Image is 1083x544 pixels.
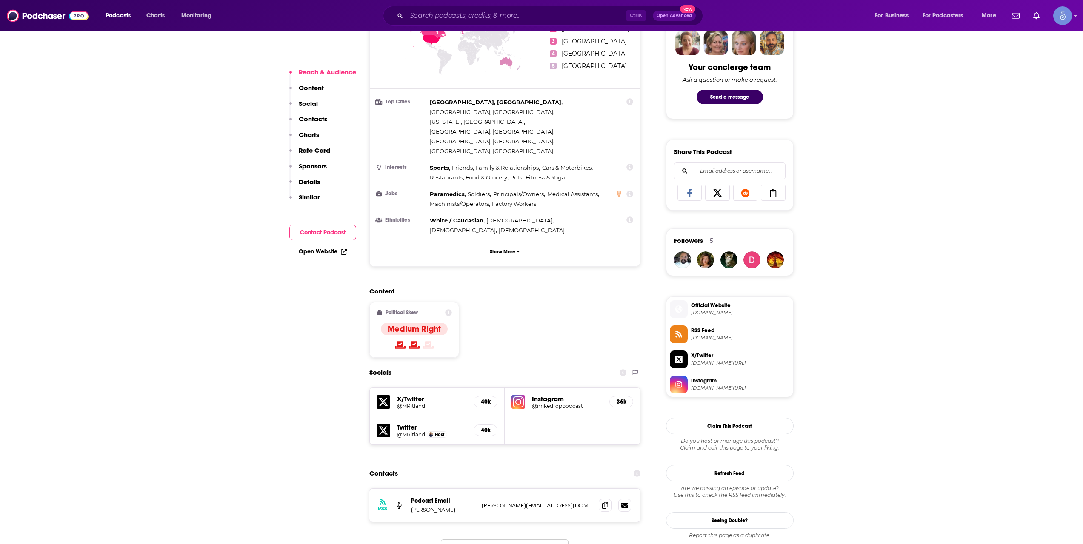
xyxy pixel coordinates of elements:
h5: 40k [481,427,490,434]
span: Ctrl K [626,10,646,21]
span: Open Advanced [657,14,692,18]
img: chiliOwl [767,251,784,268]
p: Similar [299,193,320,201]
h5: X/Twitter [397,395,467,403]
span: , [430,173,509,182]
button: Contacts [289,115,327,131]
div: Search followers [674,162,786,179]
span: [GEOGRAPHIC_DATA], [GEOGRAPHIC_DATA] [430,99,561,105]
button: Similar [289,193,320,209]
p: Sponsors [299,162,327,170]
div: Claim and edit this page to your liking. [666,438,794,451]
p: Contacts [299,115,327,123]
span: Friends, Family & Relationships [452,164,539,171]
span: , [547,189,599,199]
button: open menu [976,9,1007,23]
a: Mike Ritland [429,432,433,437]
span: Followers [674,236,703,245]
span: , [430,97,563,107]
h5: Instagram [532,395,603,403]
span: twitter.com/MRitland [691,360,790,366]
img: Sydney Profile [675,31,700,55]
div: Are we missing an episode or update? Use this to check the RSS feed immediately. [666,485,794,498]
span: [GEOGRAPHIC_DATA], [GEOGRAPHIC_DATA] [430,108,553,115]
h4: Medium Right [388,324,441,334]
span: , [486,216,554,225]
a: Share on Reddit [733,185,758,201]
span: [DEMOGRAPHIC_DATA] [486,217,552,224]
span: For Podcasters [923,10,963,22]
span: Charts [146,10,165,22]
button: open menu [869,9,919,23]
span: Instagram [691,377,790,385]
h3: RSS [378,505,387,512]
h5: @mikedroppodcast [532,403,603,409]
h5: 40k [481,398,490,405]
span: [GEOGRAPHIC_DATA], [GEOGRAPHIC_DATA] [430,138,553,145]
h2: Content [369,287,634,295]
span: Host [435,432,444,437]
span: Factory Workers [492,200,536,207]
a: @MRitland [397,431,425,438]
span: 5 [550,63,557,69]
span: [GEOGRAPHIC_DATA], [GEOGRAPHIC_DATA] [430,128,553,135]
p: Podcast Email [411,497,475,504]
h3: Jobs [377,191,426,197]
button: open menu [175,9,223,23]
span: More [982,10,996,22]
a: Charts [141,9,170,23]
span: RSS Feed [691,327,790,334]
button: Refresh Feed [666,465,794,481]
span: Principals/Owners [493,191,544,197]
a: jlnunojr1776 [674,251,691,268]
button: Sponsors [289,162,327,178]
a: Copy Link [761,185,786,201]
span: , [430,137,554,146]
span: Machinists/Operators [430,200,489,207]
button: Reach & Audience [289,68,356,84]
button: Charts [289,131,319,146]
div: 5 [710,237,713,245]
div: Search podcasts, credits, & more... [391,6,711,26]
img: mlinder321 [720,251,737,268]
span: instagram.com/mikedroppodcast [691,385,790,391]
span: , [430,117,525,127]
p: [PERSON_NAME][EMAIL_ADDRESS][DOMAIN_NAME] [482,502,592,509]
h3: Top Cities [377,99,426,105]
p: [PERSON_NAME] [411,506,475,513]
span: , [430,127,554,137]
button: Details [289,178,320,194]
img: Podchaser - Follow, Share and Rate Podcasts [7,8,89,24]
h2: Contacts [369,465,398,481]
button: open menu [100,9,142,23]
p: Rate Card [299,146,330,154]
span: Paramedics [430,191,465,197]
span: Soldiers [468,191,490,197]
span: , [430,189,466,199]
button: Content [289,84,324,100]
button: Send a message [697,90,763,104]
span: Restaurants, Food & Grocery [430,174,507,181]
button: Show More [377,244,634,259]
span: , [430,216,485,225]
a: Share on X/Twitter [705,185,730,201]
span: Pets [510,174,522,181]
a: X/Twitter[DOMAIN_NAME][URL] [670,350,790,368]
p: Charts [299,131,319,139]
span: , [430,107,554,117]
span: X/Twitter [691,352,790,359]
button: Social [289,100,318,115]
img: Jon Profile [760,31,784,55]
button: Claim This Podcast [666,418,794,434]
span: Fitness & Yoga [526,174,565,181]
input: Email address or username... [681,163,778,179]
a: Instagram[DOMAIN_NAME][URL] [670,376,790,393]
h5: Twitter [397,423,467,431]
span: Do you host or manage this podcast? [666,438,794,444]
span: , [452,163,540,173]
h3: Share This Podcast [674,148,732,156]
